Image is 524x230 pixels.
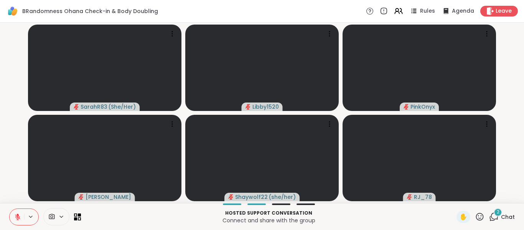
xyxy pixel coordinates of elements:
[410,103,435,111] span: PinkOnyx
[452,7,474,15] span: Agenda
[460,212,467,222] span: ✋
[81,103,107,111] span: SarahR83
[108,103,136,111] span: ( She/Her )
[497,209,499,215] span: 2
[414,193,432,201] span: RJ_78
[6,5,19,18] img: ShareWell Logomark
[79,194,84,200] span: audio-muted
[86,193,131,201] span: [PERSON_NAME]
[86,217,452,224] p: Connect and share with the group
[252,103,279,111] span: Libby1520
[22,7,158,15] span: BRandomness Ohana Check-in & Body Doubling
[496,7,512,15] span: Leave
[86,210,452,217] p: Hosted support conversation
[407,194,412,200] span: audio-muted
[246,104,251,109] span: audio-muted
[269,193,296,201] span: ( she/her )
[74,104,79,109] span: audio-muted
[228,194,234,200] span: audio-muted
[420,7,435,15] span: Rules
[404,104,409,109] span: audio-muted
[501,213,515,221] span: Chat
[235,193,268,201] span: Shaywolf22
